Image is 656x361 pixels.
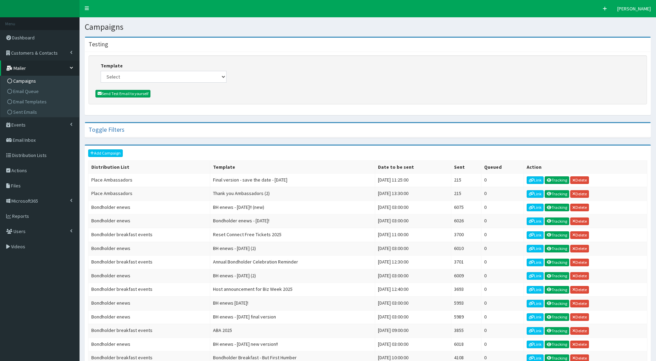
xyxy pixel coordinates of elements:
[570,231,589,239] a: Delete
[451,296,481,310] td: 5993
[451,173,481,187] td: 215
[89,160,210,173] th: Distribution List
[451,228,481,242] td: 3700
[545,217,569,225] a: Tracking
[13,109,37,115] span: Sent Emails
[12,152,47,158] span: Distribution Lists
[481,269,524,283] td: 0
[89,256,210,269] td: Bondholder breakfast events
[210,187,375,201] td: Thank you Ambassadors (2)
[2,96,79,107] a: Email Templates
[451,269,481,283] td: 6009
[210,228,375,242] td: Reset Connect Free Tickets 2025
[89,187,210,201] td: Place Ambassadors
[11,167,27,174] span: Actions
[89,126,124,133] a: Toggle Filters
[527,176,544,184] a: Link
[88,149,123,157] a: Add Campaign
[375,187,451,201] td: [DATE] 13:30:00
[481,296,524,310] td: 0
[481,283,524,297] td: 0
[545,286,569,294] a: Tracking
[527,313,544,321] a: Link
[11,183,21,189] span: Files
[375,324,451,338] td: [DATE] 09:00:00
[481,228,524,242] td: 0
[545,341,569,348] a: Tracking
[95,90,150,98] button: Send Test Email to yourself
[570,204,589,211] a: Delete
[527,286,544,294] a: Link
[375,214,451,228] td: [DATE] 03:00:00
[545,272,569,280] a: Tracking
[11,122,26,128] span: Events
[85,22,651,31] h1: Campaigns
[89,173,210,187] td: Place Ambassadors
[481,310,524,324] td: 0
[451,324,481,338] td: 3855
[89,201,210,214] td: Bondholder enews
[527,217,544,225] a: Link
[375,269,451,283] td: [DATE] 03:00:00
[375,160,451,173] th: Date to be sent
[451,242,481,256] td: 6010
[545,204,569,211] a: Tracking
[210,160,375,173] th: Template
[89,310,210,324] td: Bondholder enews
[2,86,79,96] a: Email Queue
[210,283,375,297] td: Host announcement for Biz Week 2025
[210,310,375,324] td: BH enews - [DATE] final version
[481,337,524,351] td: 0
[210,201,375,214] td: BH enews - [DATE]!! (new)
[481,160,524,173] th: Queued
[527,259,544,266] a: Link
[375,242,451,256] td: [DATE] 03:00:00
[527,300,544,307] a: Link
[570,176,589,184] a: Delete
[89,283,210,297] td: Bondholder breakfast events
[210,256,375,269] td: Annual Bondholder Celebration Reminder
[451,214,481,228] td: 6026
[545,259,569,266] a: Tracking
[570,190,589,198] a: Delete
[375,337,451,351] td: [DATE] 03:00:00
[13,78,36,84] span: Campaigns
[545,327,569,335] a: Tracking
[11,243,25,250] span: Videos
[545,300,569,307] a: Tracking
[545,176,569,184] a: Tracking
[89,214,210,228] td: Bondholder enews
[570,327,589,335] a: Delete
[89,269,210,283] td: Bondholder enews
[481,324,524,338] td: 0
[481,242,524,256] td: 0
[12,35,35,41] span: Dashboard
[481,187,524,201] td: 0
[89,324,210,338] td: Bondholder breakfast events
[210,242,375,256] td: BH enews - [DATE] (2)
[375,173,451,187] td: [DATE] 11:25:00
[13,88,39,94] span: Email Queue
[101,62,123,69] label: Template
[210,296,375,310] td: BH enews [DATE]!
[11,198,38,204] span: Microsoft365
[89,337,210,351] td: Bondholder enews
[545,190,569,198] a: Tracking
[545,231,569,239] a: Tracking
[451,337,481,351] td: 6018
[2,107,79,117] a: Sent Emails
[210,214,375,228] td: Bondholder enews - [DATE]!
[451,201,481,214] td: 6075
[375,296,451,310] td: [DATE] 03:00:00
[527,190,544,198] a: Link
[527,231,544,239] a: Link
[451,187,481,201] td: 215
[210,324,375,338] td: ABA 2025
[527,204,544,211] a: Link
[451,160,481,173] th: Sent
[375,201,451,214] td: [DATE] 03:00:00
[451,256,481,269] td: 3701
[13,228,26,234] span: Users
[570,300,589,307] a: Delete
[11,50,58,56] span: Customers & Contacts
